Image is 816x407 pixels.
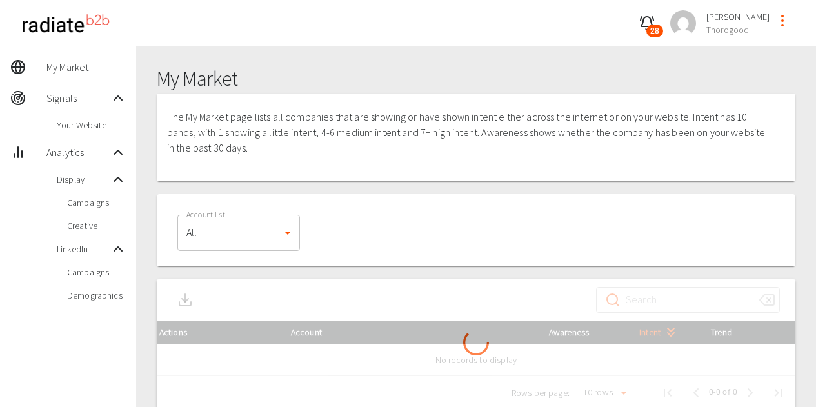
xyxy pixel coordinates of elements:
button: profile-menu [770,8,795,34]
label: Account List [186,209,225,220]
span: Display [57,173,110,186]
span: [PERSON_NAME] [706,10,770,23]
img: radiateb2b_logo_black.png [15,9,115,38]
img: fbc546a209a0d1bf60bb15f69e262854 [670,10,696,36]
span: My Market [46,59,126,75]
button: 28 [634,10,660,36]
span: Thorogood [706,23,770,36]
span: Campaigns [67,196,126,209]
span: Demographics [67,289,126,302]
span: Creative [67,219,126,232]
div: All [177,215,300,251]
span: LinkedIn [57,243,110,255]
h1: My Market [157,67,795,91]
span: Your Website [57,119,126,132]
span: 28 [646,25,663,37]
span: Campaigns [67,266,126,279]
span: Signals [46,90,110,106]
span: Analytics [46,144,110,160]
p: The My Market page lists all companies that are showing or have shown intent either across the in... [167,109,770,155]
